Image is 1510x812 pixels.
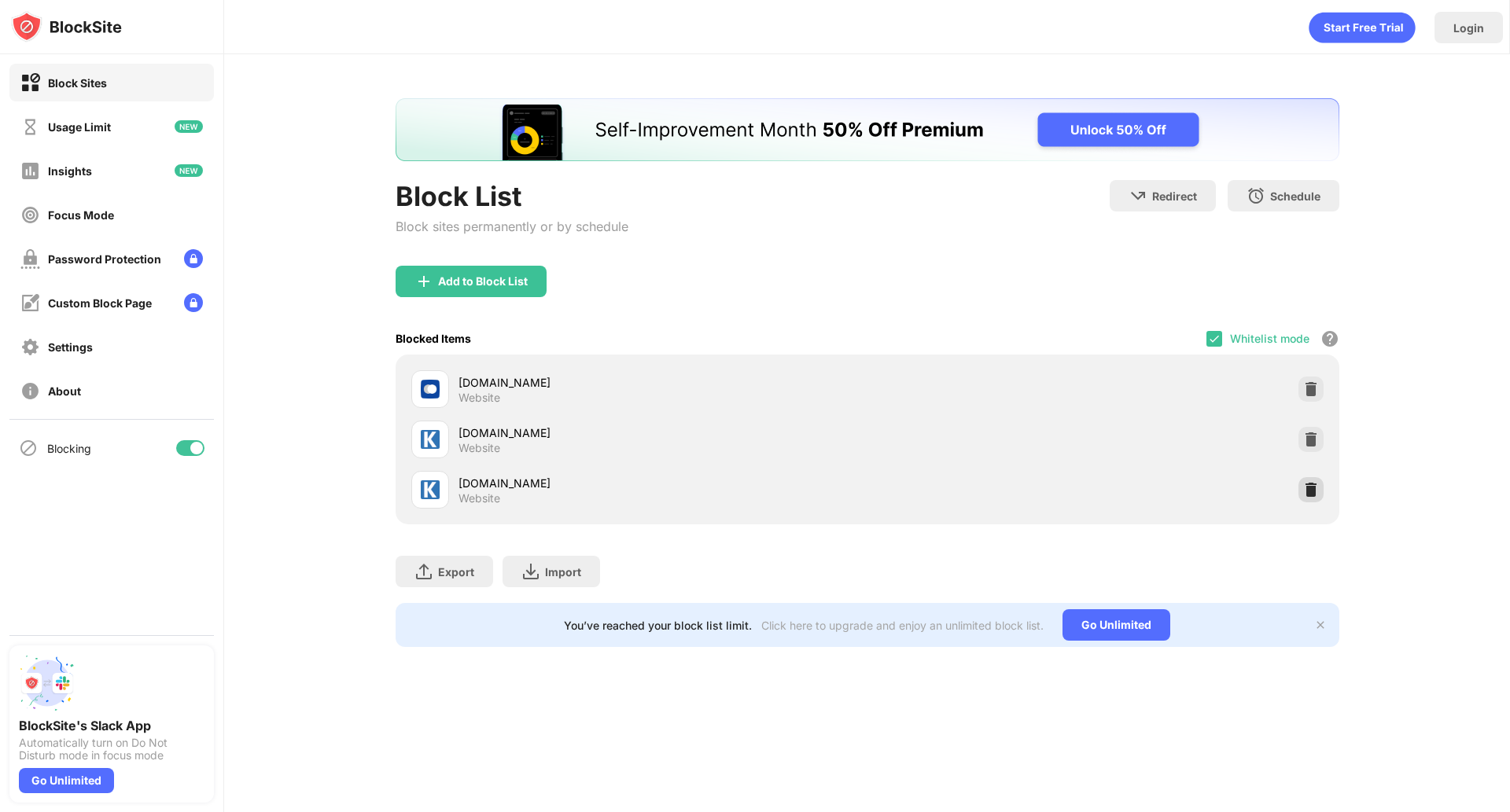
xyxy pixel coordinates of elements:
[48,164,92,178] div: Insights
[48,340,93,354] div: Settings
[48,208,114,222] div: Focus Mode
[459,441,500,455] div: Website
[11,11,122,42] img: logo-blocksite.svg
[396,219,628,234] div: Block sites permanently or by schedule
[421,380,440,399] img: favicons
[19,439,38,457] img: blocking-icon.svg
[438,565,474,579] div: Export
[20,73,40,93] img: block-on.svg
[19,655,75,711] img: push-slack.svg
[184,249,203,268] img: lock-menu.svg
[1314,619,1327,631] img: x-button.svg
[1208,333,1221,345] img: check.svg
[175,120,203,133] img: new-icon.svg
[20,249,40,269] img: password-protection-off.svg
[1270,189,1320,203] div: Schedule
[20,205,40,225] img: focus-off.svg
[20,117,40,137] img: time-usage-off.svg
[421,480,440,499] img: favicons
[421,430,440,449] img: favicons
[396,332,471,345] div: Blocked Items
[1152,189,1197,203] div: Redirect
[1453,21,1484,35] div: Login
[438,275,528,288] div: Add to Block List
[459,391,500,405] div: Website
[459,374,867,391] div: [DOMAIN_NAME]
[48,296,152,310] div: Custom Block Page
[545,565,581,579] div: Import
[48,76,107,90] div: Block Sites
[1230,332,1309,345] div: Whitelist mode
[459,475,867,491] div: [DOMAIN_NAME]
[564,619,752,632] div: You’ve reached your block list limit.
[1063,609,1170,641] div: Go Unlimited
[20,161,40,181] img: insights-off.svg
[20,381,40,401] img: about-off.svg
[20,293,40,313] img: customize-block-page-off.svg
[19,768,114,793] div: Go Unlimited
[48,252,161,266] div: Password Protection
[396,180,628,212] div: Block List
[47,442,91,455] div: Blocking
[459,424,867,441] div: [DOMAIN_NAME]
[19,737,204,762] div: Automatically turn on Do Not Disturb mode in focus mode
[20,337,40,357] img: settings-off.svg
[761,619,1044,632] div: Click here to upgrade and enjoy an unlimited block list.
[1309,12,1416,43] div: animation
[48,120,111,134] div: Usage Limit
[184,293,203,312] img: lock-menu.svg
[19,718,204,733] div: BlockSite's Slack App
[48,384,81,398] div: About
[396,98,1339,161] iframe: Banner
[175,164,203,177] img: new-icon.svg
[459,491,500,505] div: Website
